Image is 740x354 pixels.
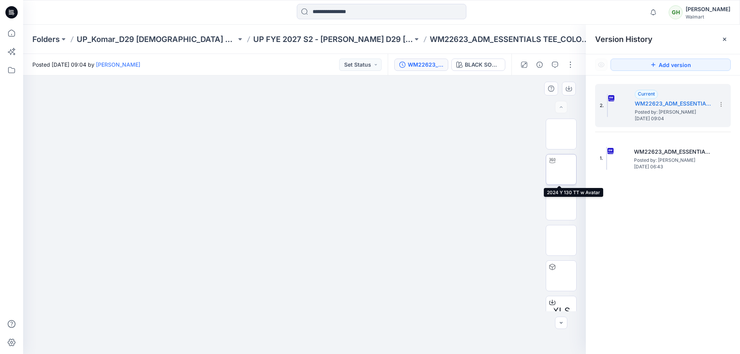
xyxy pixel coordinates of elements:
span: Current [638,91,655,97]
span: [DATE] 09:04 [635,116,712,121]
button: WM22623_ADM_ESSENTIALS TEE_COLORWAY_REV1 [394,59,448,71]
div: WM22623_ADM_ESSENTIALS TEE_COLORWAY_REV1 [408,60,443,69]
a: Folders [32,34,60,45]
span: Posted [DATE] 09:04 by [32,60,140,69]
span: Posted by: Gayan Hettiarachchi [635,108,712,116]
a: [PERSON_NAME] [96,61,140,68]
div: [PERSON_NAME] [686,5,730,14]
div: Walmart [686,14,730,20]
h5: WM22623_ADM_ESSENTIALS TEE_COLORWAY [634,147,711,156]
span: 1. [600,155,603,162]
span: Version History [595,35,653,44]
span: XLS [553,304,570,318]
img: WM22623_ADM_ESSENTIALS TEE_COLORWAY_REV1 [607,94,608,117]
button: Add version [610,59,731,71]
button: Close [721,36,728,42]
span: Posted by: Gayan Hettiarachchi [634,156,711,164]
button: Details [533,59,546,71]
p: WM22623_ADM_ESSENTIALS TEE_COLORWAY [430,34,589,45]
span: [DATE] 06:43 [634,164,711,169]
div: GH [669,5,683,19]
h5: WM22623_ADM_ESSENTIALS TEE_COLORWAY_REV1 [635,99,712,108]
div: BLACK SOOT 210132 [465,60,500,69]
span: 2. [600,102,604,109]
a: UP FYE 2027 S2 - [PERSON_NAME] D29 [DEMOGRAPHIC_DATA] Sleepwear [253,34,413,45]
a: UP_Komar_D29 [DEMOGRAPHIC_DATA] Sleep [77,34,236,45]
button: Show Hidden Versions [595,59,607,71]
button: BLACK SOOT 210132 [451,59,505,71]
